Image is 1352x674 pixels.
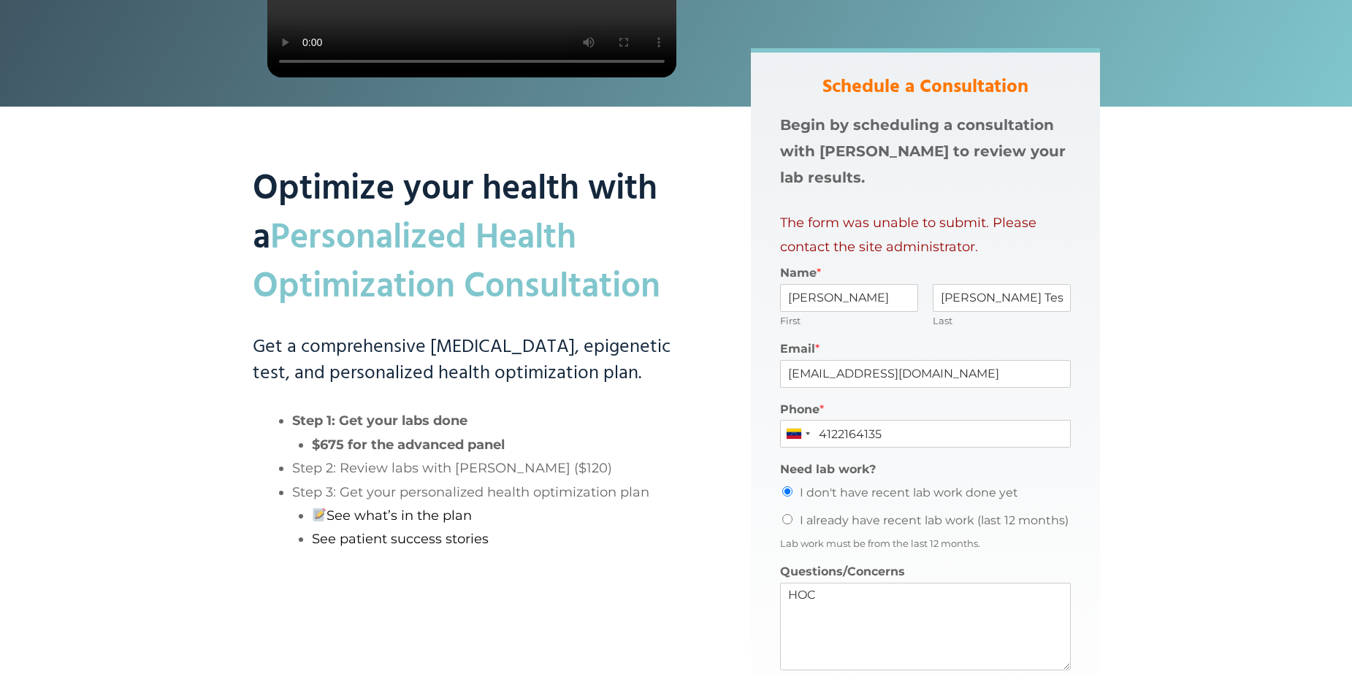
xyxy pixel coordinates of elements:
[780,266,1071,281] label: Name
[780,342,1071,357] label: Email
[312,437,505,453] strong: $675 for the advanced panel
[781,421,814,447] div: Venezuela: +58
[780,537,1071,550] div: Lab work must be from the last 12 months.
[292,480,692,551] li: Step 3: Get your personalized health optimization plan
[822,72,1028,102] strong: Schedule a Consultation
[780,315,918,327] label: First
[313,508,326,521] img: 📝
[933,315,1071,327] label: Last
[780,462,1071,478] label: Need lab work?
[253,48,692,313] h2: Optimize your health with a
[292,456,692,480] li: Step 2: Review labs with [PERSON_NAME] ($120)
[780,564,1071,580] label: Questions/Concerns
[312,508,473,524] a: See what’s in the plan
[800,486,1018,499] label: I don't have recent lab work done yet
[780,420,1071,448] input: 0412-1234567
[312,531,489,547] a: See patient success stories
[800,513,1069,527] label: I already have recent lab work (last 12 months)
[253,334,692,388] h3: Get a comprehensive [MEDICAL_DATA], epigenetic test, and personalized health optimization plan.
[292,413,467,429] strong: Step 1: Get your labs done
[780,402,1071,418] label: Phone
[253,210,660,315] mark: Personalized Health Optimization Consultation
[780,116,1066,186] strong: Begin by scheduling a consultation with [PERSON_NAME] to review your lab results.
[780,211,1071,259] p: The form was unable to submit. Please contact the site administrator.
